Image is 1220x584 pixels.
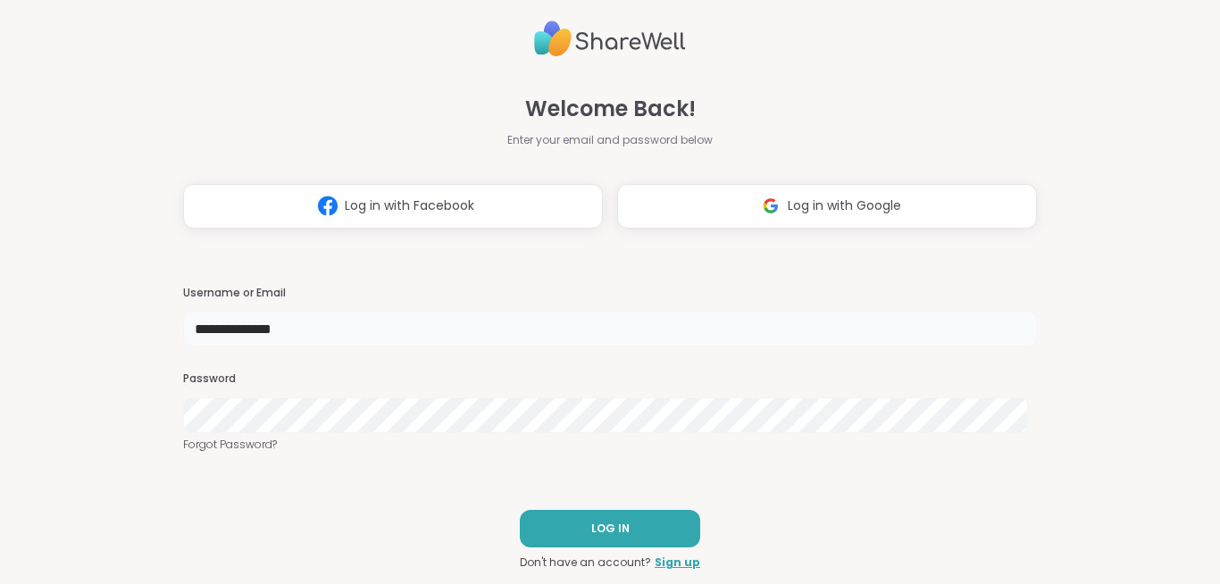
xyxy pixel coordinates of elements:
img: ShareWell Logomark [311,189,345,222]
a: Sign up [655,555,700,571]
span: Log in with Facebook [345,196,474,215]
span: LOG IN [591,521,630,537]
button: Log in with Google [617,184,1037,229]
span: Enter your email and password below [507,132,713,148]
span: Log in with Google [788,196,901,215]
h3: Username or Email [183,286,1037,301]
span: Don't have an account? [520,555,651,571]
button: LOG IN [520,510,700,547]
img: ShareWell Logomark [754,189,788,222]
h3: Password [183,371,1037,387]
button: Log in with Facebook [183,184,603,229]
a: Forgot Password? [183,437,1037,453]
span: Welcome Back! [525,93,696,125]
img: ShareWell Logo [534,13,686,64]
